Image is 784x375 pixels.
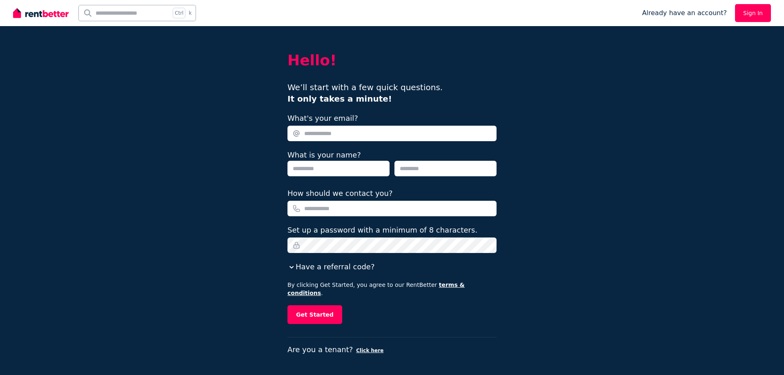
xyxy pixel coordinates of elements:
a: Sign In [735,4,771,22]
img: RentBetter [13,7,69,19]
span: We’ll start with a few quick questions. [287,82,443,104]
span: Ctrl [173,8,185,18]
h2: Hello! [287,52,497,69]
button: Have a referral code? [287,261,374,273]
p: By clicking Get Started, you agree to our RentBetter . [287,281,497,297]
button: Get Started [287,305,342,324]
span: Already have an account? [642,8,727,18]
label: Set up a password with a minimum of 8 characters. [287,224,477,236]
p: Are you a tenant? [287,344,497,355]
label: What is your name? [287,151,361,159]
label: How should we contact you? [287,188,393,199]
label: What's your email? [287,113,358,124]
span: k [189,10,192,16]
button: Click here [356,347,383,354]
b: It only takes a minute! [287,94,392,104]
